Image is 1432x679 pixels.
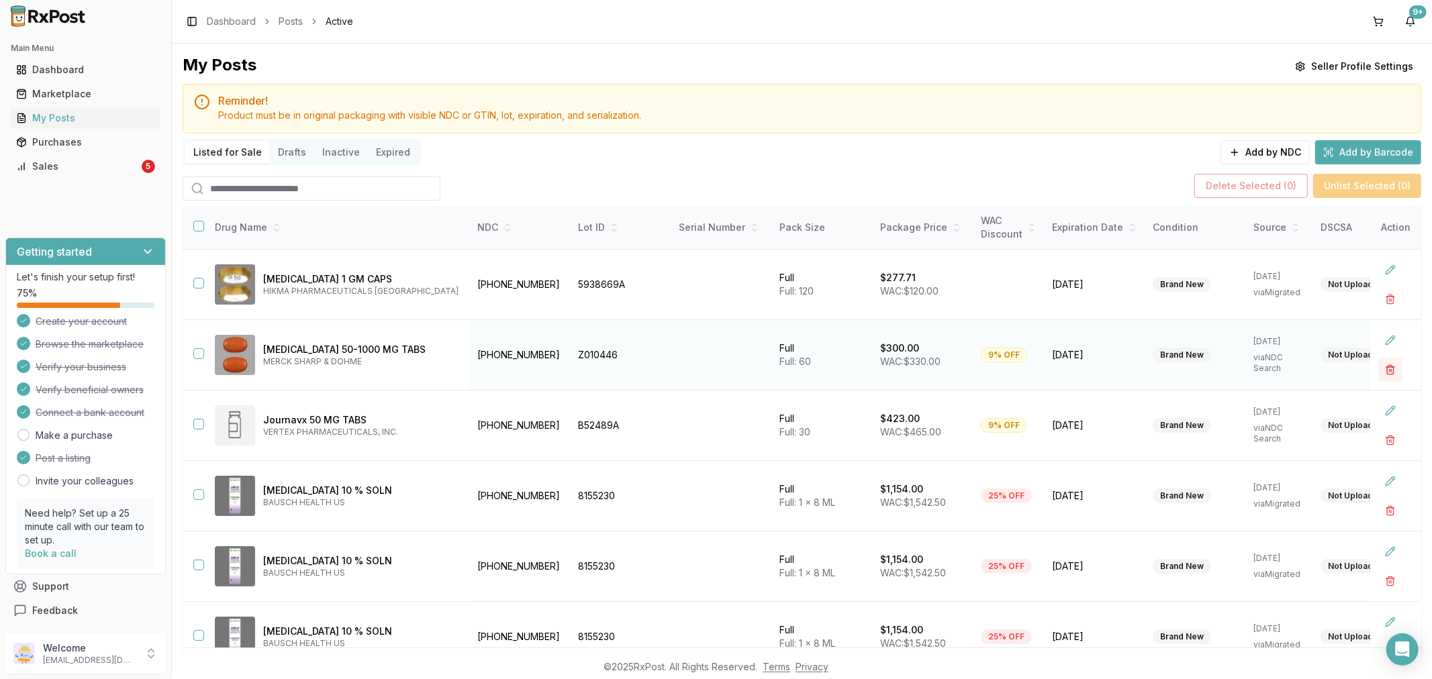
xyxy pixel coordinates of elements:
td: Full [771,390,872,461]
td: [PHONE_NUMBER] [469,320,570,390]
span: Full: 1 x 8 ML [779,567,835,578]
img: Jublia 10 % SOLN [215,476,255,516]
p: [DATE] [1253,553,1304,564]
span: Post a listing [36,452,91,465]
p: [MEDICAL_DATA] 50-1000 MG TABS [263,343,459,356]
a: Make a purchase [36,429,113,442]
div: Brand New [1153,629,1211,644]
p: [MEDICAL_DATA] 10 % SOLN [263,554,459,568]
button: Listed for Sale [185,142,270,163]
a: Posts [279,15,303,28]
span: [DATE] [1052,630,1137,643]
td: Z010446 [570,320,671,390]
div: 25% OFF [981,629,1032,644]
p: via Migrated [1253,287,1304,298]
p: Need help? Set up a 25 minute call with our team to set up. [25,507,146,547]
a: Dashboard [207,15,256,28]
span: WAC: $120.00 [880,285,939,297]
button: Add by Barcode [1315,140,1421,164]
h5: Reminder! [218,95,1410,106]
p: $1,154.00 [880,623,923,637]
th: Condition [1145,206,1245,250]
td: 8155230 [570,602,671,672]
p: [DATE] [1253,271,1304,282]
div: 5 [142,160,155,173]
span: Feedback [32,604,78,617]
p: [MEDICAL_DATA] 10 % SOLN [263,484,459,497]
img: Jublia 10 % SOLN [215,617,255,657]
h2: Main Menu [11,43,160,54]
button: Delete [1378,428,1402,452]
th: Action [1370,206,1421,250]
a: Invite your colleagues [36,474,134,488]
p: [DATE] [1253,482,1304,493]
div: Brand New [1153,348,1211,362]
button: Drafts [270,142,314,163]
p: [MEDICAL_DATA] 10 % SOLN [263,625,459,638]
img: Icosapent Ethyl 1 GM CAPS [215,264,255,305]
p: $300.00 [880,342,919,355]
div: Not Uploaded [1321,559,1391,574]
div: My Posts [16,111,155,125]
p: [DATE] [1253,407,1304,417]
p: [EMAIL_ADDRESS][DOMAIN_NAME] [43,655,136,666]
img: Janumet 50-1000 MG TABS [215,335,255,375]
div: Brand New [1153,559,1211,574]
button: Delete [1378,499,1402,523]
p: via Migrated [1253,569,1304,580]
div: Expiration Date [1052,221,1137,234]
button: Marketplace [5,83,166,105]
span: [DATE] [1052,348,1137,362]
div: 9+ [1409,5,1427,19]
div: NDC [477,221,562,234]
p: $1,154.00 [880,482,923,496]
span: Full: 1 x 8 ML [779,637,835,649]
p: via NDC Search [1253,423,1304,444]
th: DSCSA [1312,206,1413,250]
button: Support [5,574,166,598]
div: Lot ID [578,221,663,234]
div: Sales [16,160,139,173]
p: $423.00 [880,412,920,425]
div: Not Uploaded [1321,488,1391,503]
td: [PHONE_NUMBER] [469,531,570,602]
div: Purchases [16,136,155,149]
button: Edit [1378,610,1402,634]
a: My Posts [11,106,160,130]
button: Edit [1378,399,1402,423]
td: [PHONE_NUMBER] [469,250,570,320]
p: via Migrated [1253,639,1304,650]
p: [DATE] [1253,623,1304,634]
nav: breadcrumb [207,15,353,28]
span: Full: 1 x 8 ML [779,497,835,508]
th: Pack Size [771,206,872,250]
button: Purchases [5,132,166,153]
div: 9% OFF [981,418,1027,433]
div: Not Uploaded [1321,348,1391,362]
a: Sales5 [11,154,160,178]
p: Journavx 50 MG TABS [263,413,459,427]
td: Full [771,320,872,390]
button: Add by NDC [1221,140,1310,164]
p: MERCK SHARP & DOHME [263,356,459,367]
button: My Posts [5,107,166,129]
div: Drug Name [215,221,459,234]
div: Marketplace [16,87,155,101]
td: 8155230 [570,531,671,602]
p: $1,154.00 [880,553,923,566]
button: Delete [1378,358,1402,382]
span: [DATE] [1052,419,1137,432]
div: Serial Number [679,221,763,234]
div: Brand New [1153,418,1211,433]
td: [PHONE_NUMBER] [469,461,570,531]
span: WAC: $330.00 [880,356,941,367]
div: 9% OFF [981,348,1027,362]
button: Delete [1378,569,1402,593]
div: Source [1253,221,1304,234]
div: WAC Discount [981,214,1036,241]
td: [PHONE_NUMBER] [469,602,570,672]
p: HIKMA PHARMACEUTICALS [GEOGRAPHIC_DATA] [263,286,459,297]
div: Product must be in original packaging with visible NDC or GTIN, lot, expiration, and serialization. [218,109,1410,122]
span: [DATE] [1052,489,1137,503]
p: VERTEX PHARMACEUTICALS, INC. [263,427,459,437]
